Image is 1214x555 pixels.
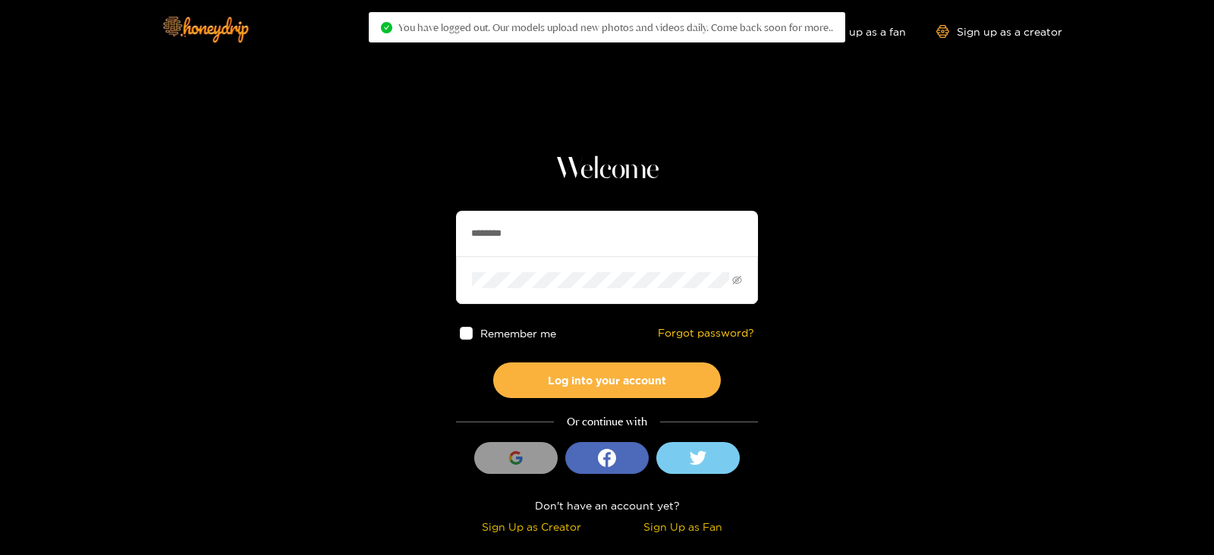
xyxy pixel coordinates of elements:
button: Log into your account [493,362,721,398]
div: Or continue with [456,413,758,431]
a: Sign up as a fan [802,25,906,38]
h1: Welcome [456,152,758,188]
span: You have logged out. Our models upload new photos and videos daily. Come back soon for more.. [398,21,833,33]
span: Remember me [480,328,556,339]
div: Don't have an account yet? [456,497,758,514]
div: Sign Up as Creator [460,518,603,535]
a: Forgot password? [658,327,754,340]
a: Sign up as a creator [936,25,1062,38]
span: eye-invisible [732,275,742,285]
span: check-circle [381,22,392,33]
div: Sign Up as Fan [611,518,754,535]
